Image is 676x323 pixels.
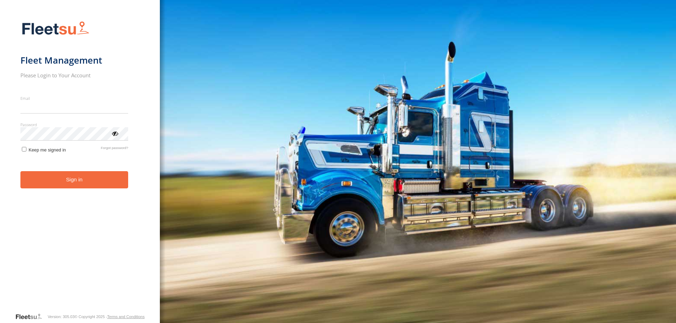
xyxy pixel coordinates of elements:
[101,146,128,153] a: Forgot password?
[15,313,48,320] a: Visit our Website
[75,315,145,319] div: © Copyright 2025 -
[20,96,129,101] label: Email
[20,72,129,79] h2: Please Login to Your Account
[111,130,118,137] div: ViewPassword
[29,147,66,153] span: Keep me signed in
[20,17,140,312] form: main
[20,54,129,66] h1: Fleet Management
[20,171,129,188] button: Sign in
[48,315,74,319] div: Version: 305.03
[107,315,144,319] a: Terms and Conditions
[20,20,91,38] img: Fleetsu
[20,122,129,127] label: Password
[22,147,26,151] input: Keep me signed in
